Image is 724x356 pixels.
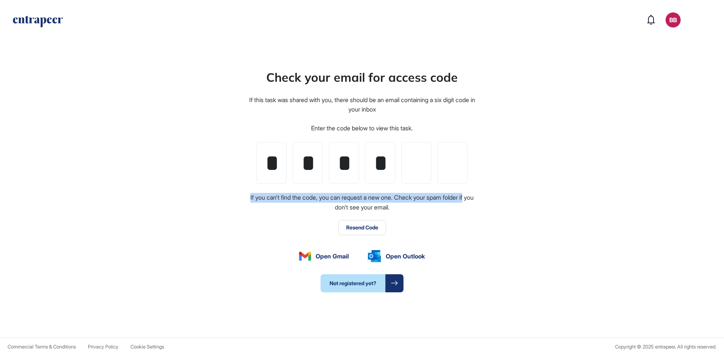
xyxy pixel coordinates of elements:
[321,274,385,292] span: Not registered yet?
[248,95,476,115] div: If this task was shared with you, there should be an email containing a six digit code in your inbox
[266,68,458,86] div: Check your email for access code
[130,344,164,350] a: Cookie Settings
[316,252,349,261] span: Open Gmail
[88,344,118,350] a: Privacy Policy
[368,250,425,262] a: Open Outlook
[311,124,413,133] div: Enter the code below to view this task.
[615,344,716,350] div: Copyright © 2025 entrapeer, All rights reserved.
[248,193,476,212] div: If you can't find the code, you can request a new one. Check your spam folder if you don't see yo...
[321,274,403,292] a: Not registered yet?
[666,12,681,28] button: BB
[12,16,64,30] a: entrapeer-logo
[8,344,76,350] a: Commercial Terms & Conditions
[299,252,349,261] a: Open Gmail
[338,220,386,235] button: Resend Code
[386,252,425,261] span: Open Outlook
